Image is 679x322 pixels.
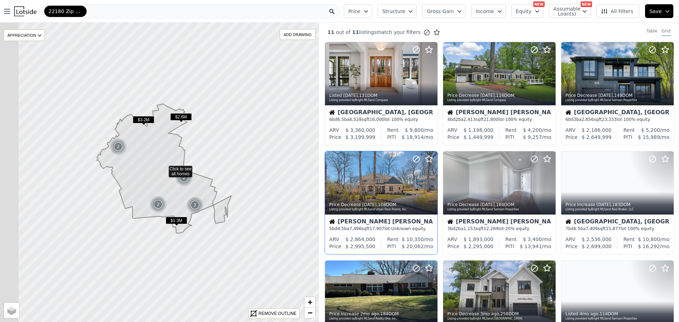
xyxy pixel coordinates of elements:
[464,117,476,122] span: 2,413
[638,134,660,140] span: $ 15,989
[523,236,542,242] span: $ 3,400
[325,42,437,145] a: Listed [DATE],131DOMListing provided byBright MLSand CompassHouse[GEOGRAPHIC_DATA], [GEOGRAPHIC_D...
[325,151,437,254] a: Price Decrease [DATE],108DOMListing provided byBright MLSand Urban Pace Polaris, Inc.House[PERSON...
[346,244,376,249] span: $ 2,995,500
[110,138,127,155] div: 2
[505,127,517,134] div: Rent
[549,4,591,18] button: Assumable Loan(s)
[377,29,421,36] span: match your filters
[565,117,669,122] div: 6 bd 3 ba sqft lot · 100% equity
[447,93,552,98] div: Price Decrease , 116 DOM
[505,243,514,250] div: PITI
[443,151,555,254] a: Price Decrease [DATE],166DOMListing provided byBright MLSand Samson PropertiesHouse[PERSON_NAME] ...
[520,244,542,249] span: $ 13,941
[329,93,434,98] div: Listed , 131 DOM
[632,243,669,250] div: /mo
[399,236,433,243] div: /mo
[110,138,127,155] img: g1.png
[4,29,45,41] div: APPRECIATION
[319,29,440,36] div: out of listings
[427,8,454,15] span: Gross Gain
[170,113,192,123] div: $2.6M
[650,8,662,15] span: Save
[387,236,399,243] div: Rent
[447,110,453,115] img: House
[582,117,594,122] span: 2,656
[635,127,669,134] div: /mo
[329,226,433,232] div: 5 bd 4.5 ba sqft lot · Unknown equity
[399,127,433,134] div: /mo
[329,127,339,134] div: ARV
[623,127,635,134] div: Rent
[329,202,434,207] div: Price Decrease , 108 DOM
[582,127,612,133] span: $ 2,186,000
[133,116,154,126] div: $3.2M
[464,134,494,140] span: $ 1,449,999
[565,110,571,115] img: House
[606,226,621,231] span: 15,877
[387,134,396,141] div: PITI
[447,236,457,243] div: ARV
[533,1,545,7] div: NEW
[447,311,552,317] div: Price Decrease , 258 DOM
[514,134,551,141] div: /mo
[565,219,571,224] img: House
[447,117,551,122] div: 4 bd 2 ba sqft lot · 100% equity
[447,110,551,117] div: [PERSON_NAME] [PERSON_NAME], [GEOGRAPHIC_DATA]
[565,236,575,243] div: ARV
[565,219,669,226] div: [GEOGRAPHIC_DATA], [GEOGRAPHIC_DATA]
[597,202,611,207] time: 2025-08-28 15:20
[565,207,670,212] div: Listing provided by Bright MLS and Real Broker, LLC
[638,244,660,249] span: $ 16,292
[329,134,341,141] div: Price
[304,297,315,308] a: Zoom in
[523,127,542,133] span: $ 4,200
[447,219,453,224] img: House
[523,134,542,140] span: $ 9,257
[329,117,433,122] div: 6 bd 6.5 ba sqft lot · 100% equity
[517,127,551,134] div: /mo
[447,219,551,226] div: [PERSON_NAME] [PERSON_NAME], [GEOGRAPHIC_DATA]
[329,243,341,250] div: Price
[586,226,598,231] span: 7,409
[422,4,465,18] button: Gross Gain
[329,98,434,103] div: Listing provided by Bright MLS and Compass
[565,110,669,117] div: [GEOGRAPHIC_DATA], [GEOGRAPHIC_DATA]
[638,236,660,242] span: $ 10,800
[565,317,670,321] div: Listing provided by Bright MLS and Samson Properties
[641,127,660,133] span: $ 5,200
[304,308,315,318] a: Zoom out
[662,28,671,36] div: Grid
[623,236,635,243] div: Rent
[464,236,494,242] span: $ 1,893,000
[447,127,457,134] div: ARV
[565,311,670,317] div: Listed , 114 DOM
[480,93,495,98] time: 2025-09-08 19:19
[329,219,433,226] div: [PERSON_NAME] [PERSON_NAME], [GEOGRAPHIC_DATA]
[601,8,633,15] span: All Filters
[349,117,361,122] span: 6,528
[565,98,670,103] div: Listing provided by Bright MLS and Samson Properties
[511,4,543,18] button: Equity
[483,117,498,122] span: 21,800
[447,243,459,250] div: Price
[623,243,632,250] div: PITI
[514,243,551,250] div: /mo
[645,4,673,18] button: Save
[635,236,669,243] div: /mo
[580,311,598,316] time: 2025-05-31 16:58
[150,196,167,213] img: g1.png
[505,134,514,141] div: PITI
[175,169,193,186] img: g1.png
[402,134,424,140] span: $ 18,914
[471,4,506,18] button: Income
[327,29,334,35] span: 11
[396,134,433,141] div: /mo
[308,298,312,306] span: +
[598,93,613,98] time: 2025-09-08 16:19
[483,226,498,231] span: 12,269
[582,244,612,249] span: $ 2,699,000
[447,98,552,103] div: Listing provided by Bright MLS and Compass
[447,226,551,232] div: 3 bd 2 ba sqft lot · 20% equity
[166,217,187,224] span: $1.3M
